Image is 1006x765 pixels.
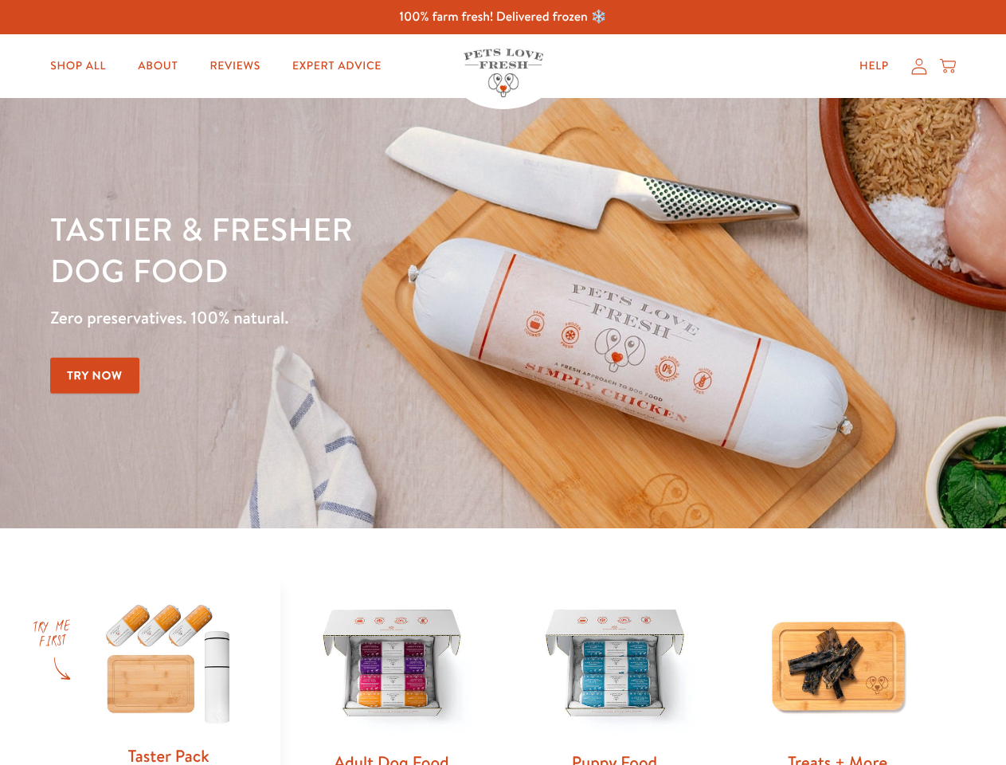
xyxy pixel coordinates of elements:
a: Help [847,50,902,82]
a: Reviews [197,50,272,82]
img: Pets Love Fresh [464,49,543,97]
a: About [125,50,190,82]
h1: Tastier & fresher dog food [50,208,654,291]
a: Shop All [37,50,119,82]
a: Try Now [50,358,139,394]
a: Expert Advice [280,50,394,82]
p: Zero preservatives. 100% natural. [50,304,654,332]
